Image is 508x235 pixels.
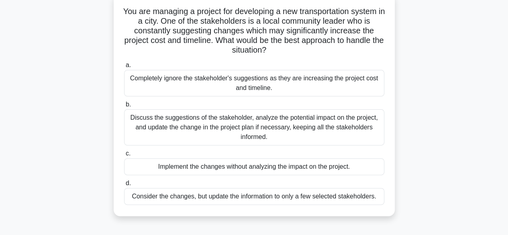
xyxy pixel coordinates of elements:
[126,180,131,186] span: d.
[124,188,384,205] div: Consider the changes, but update the information to only a few selected stakeholders.
[126,61,131,68] span: a.
[124,70,384,96] div: Completely ignore the stakeholder's suggestions as they are increasing the project cost and timel...
[126,150,131,157] span: c.
[126,101,131,108] span: b.
[124,109,384,145] div: Discuss the suggestions of the stakeholder, analyze the potential impact on the project, and upda...
[124,158,384,175] div: Implement the changes without analyzing the impact on the project.
[123,6,385,55] h5: You are managing a project for developing a new transportation system in a city. One of the stake...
